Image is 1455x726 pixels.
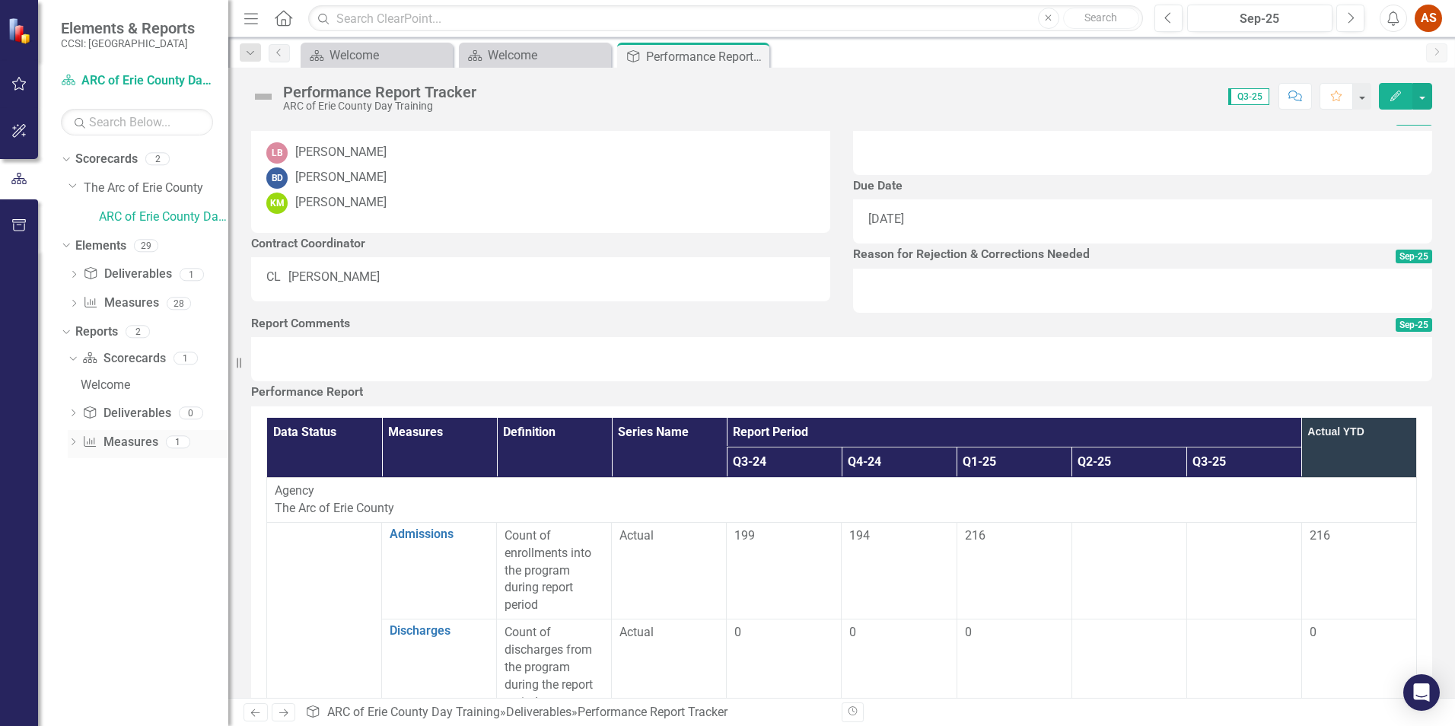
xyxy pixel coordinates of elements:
div: KM [266,193,288,214]
small: CCSI: [GEOGRAPHIC_DATA] [61,37,195,49]
span: 194 [849,528,870,543]
div: Performance Report Tracker [578,705,727,719]
div: Welcome [330,46,449,65]
div: Sep-25 [1192,10,1327,28]
td: Double-Click to Edit [727,619,842,716]
div: [PERSON_NAME] [295,194,387,212]
div: [PERSON_NAME] [295,169,387,186]
a: Welcome [304,46,449,65]
span: 0 [849,625,856,639]
span: Sep-25 [1396,250,1432,263]
div: Agency [275,482,1409,500]
h3: Report Comments [251,317,1116,330]
div: Open Intercom Messenger [1403,674,1440,711]
span: 0 [1310,625,1317,639]
p: Count of discharges from the program during the report period [505,624,603,711]
button: AS [1415,5,1442,32]
span: [DATE] [868,212,904,226]
button: Sep-25 [1187,5,1332,32]
input: Search Below... [61,109,213,135]
span: 216 [965,528,985,543]
span: Elements & Reports [61,19,195,37]
td: Double-Click to Edit [1071,522,1186,619]
a: Deliverables [83,266,171,283]
input: Search ClearPoint... [308,5,1143,32]
img: Not Defined [251,84,275,109]
div: Welcome [81,378,228,392]
div: 1 [180,268,204,281]
a: Scorecards [82,350,165,368]
div: 2 [145,153,170,166]
div: [PERSON_NAME] [288,269,380,286]
a: ARC of Erie County Day Training [61,72,213,90]
span: Sep-25 [1396,318,1432,332]
td: Double-Click to Edit [1186,522,1301,619]
a: ARC of Erie County Day Training [327,705,500,719]
div: BD [266,167,288,189]
h3: Contract Coordinator [251,237,830,250]
td: Double-Click to Edit [842,522,957,619]
h3: Due Date [853,179,1432,193]
a: Admissions [390,527,489,541]
a: Welcome [77,373,228,397]
td: Double-Click to Edit [957,522,1071,619]
td: Double-Click to Edit Right Click for Context Menu [382,619,497,716]
div: 2 [126,326,150,339]
div: Count of enrollments into the program during report period [505,527,603,614]
span: Actual [619,527,718,545]
div: Welcome [488,46,607,65]
td: Double-Click to Edit [1186,619,1301,716]
span: Actual [619,624,718,642]
img: ClearPoint Strategy [8,17,35,44]
a: Measures [82,434,158,451]
h3: Performance Report [251,385,1432,399]
div: » » [305,704,830,721]
a: Welcome [463,46,607,65]
a: Discharges [390,624,489,638]
p: The Arc of Erie County [275,500,1409,517]
td: Double-Click to Edit [727,522,842,619]
span: 0 [734,625,741,639]
span: 0 [965,625,972,639]
div: 1 [166,435,190,448]
a: Measures [83,295,158,312]
a: Deliverables [82,405,170,422]
a: Reports [75,323,118,341]
div: [PERSON_NAME] [295,144,387,161]
a: Deliverables [506,705,571,719]
div: CL [266,269,281,286]
span: 199 [734,528,755,543]
td: Double-Click to Edit [842,619,957,716]
div: 1 [174,352,198,365]
div: 0 [179,406,203,419]
a: The Arc of Erie County [84,180,228,197]
span: Search [1084,11,1117,24]
td: Double-Click to Edit Right Click for Context Menu [382,522,497,619]
div: 29 [134,239,158,252]
span: Q3-25 [1228,88,1269,105]
div: LB [266,142,288,164]
td: Double-Click to Edit [957,619,1071,716]
a: Scorecards [75,151,138,168]
div: Performance Report Tracker [646,47,766,66]
div: 28 [167,297,191,310]
button: Search [1063,8,1139,29]
td: Double-Click to Edit [1071,619,1186,716]
div: Performance Report Tracker [283,84,476,100]
div: ARC of Erie County Day Training [283,100,476,112]
h3: Reason for Rejection & Corrections Needed [853,247,1355,261]
a: ARC of Erie County Day Training [99,209,228,226]
span: 216 [1310,528,1330,543]
a: Elements [75,237,126,255]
